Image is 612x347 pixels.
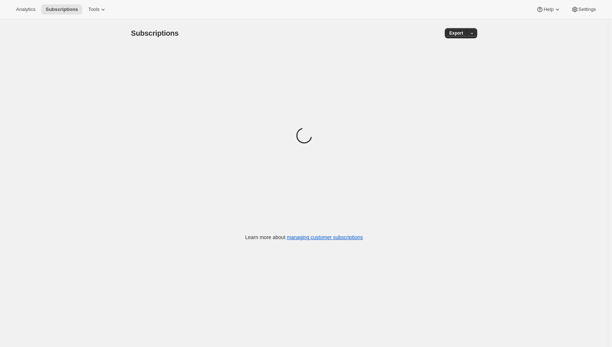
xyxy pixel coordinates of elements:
[567,4,600,15] button: Settings
[532,4,565,15] button: Help
[46,7,78,12] span: Subscriptions
[131,29,179,37] span: Subscriptions
[84,4,111,15] button: Tools
[578,7,596,12] span: Settings
[41,4,82,15] button: Subscriptions
[287,234,363,240] a: managing customer subscriptions
[12,4,40,15] button: Analytics
[245,234,363,241] p: Learn more about
[449,30,463,36] span: Export
[544,7,553,12] span: Help
[16,7,35,12] span: Analytics
[445,28,467,38] button: Export
[88,7,99,12] span: Tools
